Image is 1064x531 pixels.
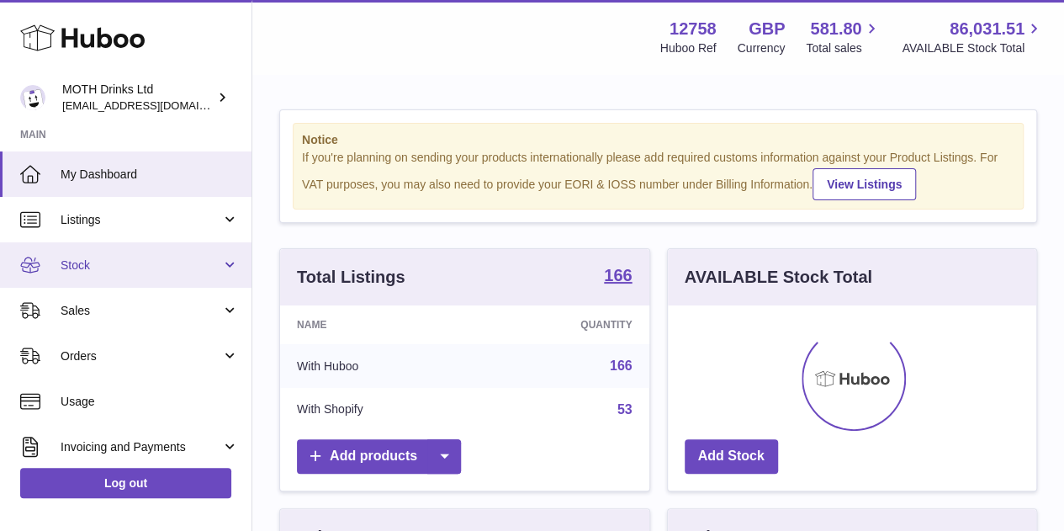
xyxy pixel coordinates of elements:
[297,439,461,474] a: Add products
[806,40,881,56] span: Total sales
[660,40,717,56] div: Huboo Ref
[479,305,648,344] th: Quantity
[20,85,45,110] img: orders@mothdrinks.com
[685,266,872,289] h3: AVAILABLE Stock Total
[280,344,479,388] td: With Huboo
[670,18,717,40] strong: 12758
[62,82,214,114] div: MOTH Drinks Ltd
[902,40,1044,56] span: AVAILABLE Stock Total
[902,18,1044,56] a: 86,031.51 AVAILABLE Stock Total
[61,303,221,319] span: Sales
[604,267,632,284] strong: 166
[62,98,247,112] span: [EMAIL_ADDRESS][DOMAIN_NAME]
[950,18,1024,40] span: 86,031.51
[61,212,221,228] span: Listings
[61,439,221,455] span: Invoicing and Payments
[280,388,479,432] td: With Shopify
[61,348,221,364] span: Orders
[806,18,881,56] a: 581.80 Total sales
[61,167,239,183] span: My Dashboard
[297,266,405,289] h3: Total Listings
[604,267,632,287] a: 166
[302,150,1014,200] div: If you're planning on sending your products internationally please add required customs informati...
[20,468,231,498] a: Log out
[685,439,778,474] a: Add Stock
[302,132,1014,148] strong: Notice
[813,168,916,200] a: View Listings
[610,358,633,373] a: 166
[738,40,786,56] div: Currency
[810,18,861,40] span: 581.80
[61,258,221,273] span: Stock
[280,305,479,344] th: Name
[61,394,239,410] span: Usage
[749,18,785,40] strong: GBP
[617,402,633,417] a: 53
